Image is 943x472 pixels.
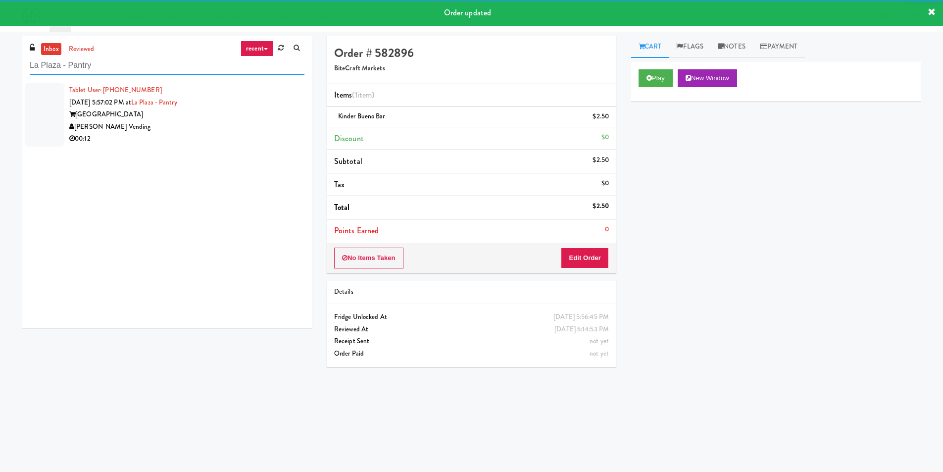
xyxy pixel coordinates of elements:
a: Payment [753,36,805,58]
button: New Window [678,69,737,87]
a: recent [241,41,273,56]
span: [DATE] 5:57:02 PM at [69,98,131,107]
div: Order Paid [334,348,609,360]
a: Notes [711,36,753,58]
div: [DATE] 6:14:53 PM [554,323,609,336]
div: $0 [601,131,609,144]
span: Subtotal [334,156,362,167]
div: 00:12 [69,133,304,145]
span: Order updated [444,7,491,18]
button: Play [639,69,673,87]
a: La Plaza - Pantry [131,98,177,107]
h4: Order # 582896 [334,47,609,59]
a: Cart [631,36,669,58]
div: Details [334,286,609,298]
div: $2.50 [593,110,609,123]
span: (1 ) [352,89,374,101]
span: Kinder Bueno Bar [338,111,385,121]
input: Search vision orders [30,56,304,75]
span: · [PHONE_NUMBER] [100,85,162,95]
button: Edit Order [561,248,609,268]
div: Receipt Sent [334,335,609,348]
span: not yet [590,336,609,346]
a: reviewed [66,43,97,55]
h5: BiteCraft Markets [334,65,609,72]
li: Tablet User· [PHONE_NUMBER][DATE] 5:57:02 PM atLa Plaza - Pantry[GEOGRAPHIC_DATA][PERSON_NAME] Ve... [22,80,312,149]
div: [GEOGRAPHIC_DATA] [69,108,304,121]
span: Total [334,202,350,213]
div: Reviewed At [334,323,609,336]
span: Points Earned [334,225,379,236]
div: [DATE] 5:56:45 PM [553,311,609,323]
div: [PERSON_NAME] Vending [69,121,304,133]
span: Discount [334,133,364,144]
a: inbox [41,43,61,55]
ng-pluralize: item [357,89,372,101]
span: not yet [590,349,609,358]
div: 0 [605,223,609,236]
div: $2.50 [593,200,609,212]
span: Items [334,89,374,101]
a: Tablet User· [PHONE_NUMBER] [69,85,162,95]
div: $2.50 [593,154,609,166]
div: $0 [601,177,609,190]
div: Fridge Unlocked At [334,311,609,323]
span: Tax [334,179,345,190]
button: No Items Taken [334,248,403,268]
a: Flags [669,36,711,58]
